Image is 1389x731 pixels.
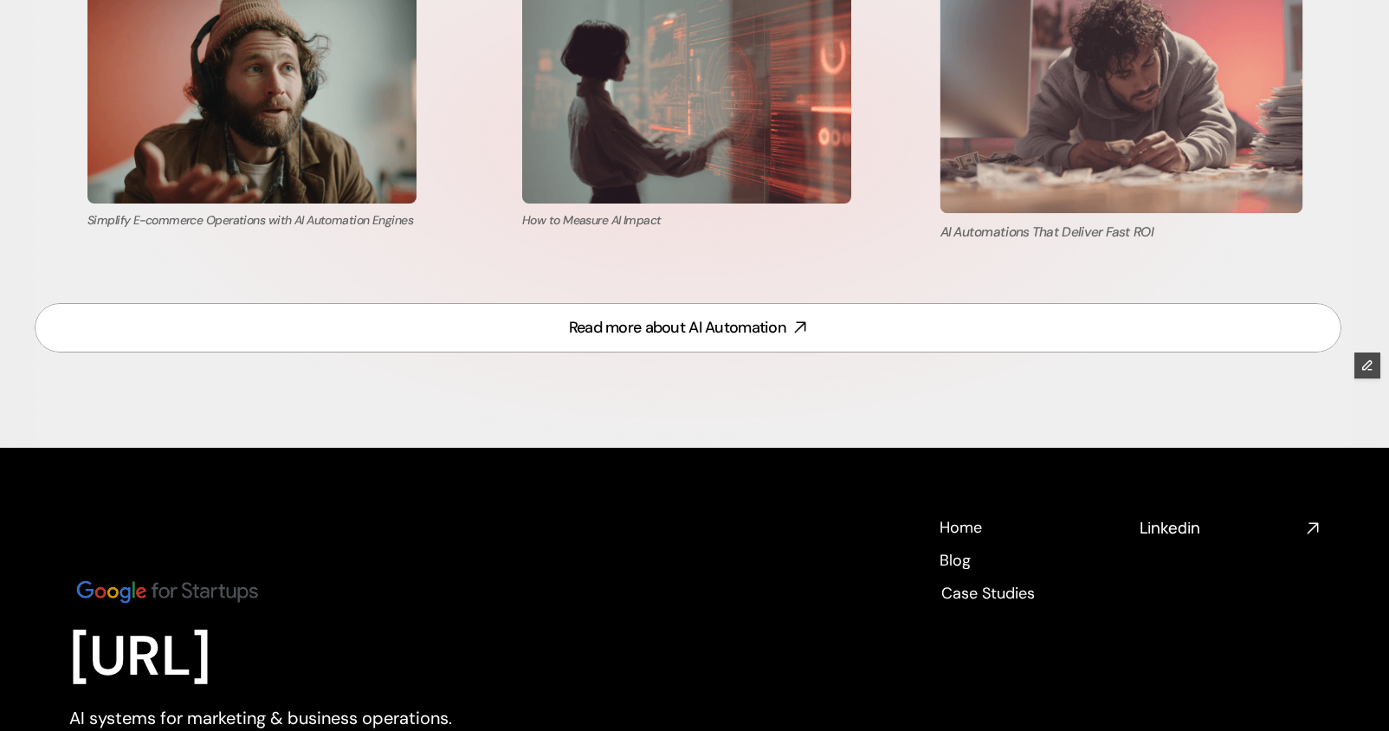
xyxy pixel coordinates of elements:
p: AI systems for marketing & business operations. [69,706,546,730]
nav: Social media links [1140,517,1320,539]
p: [URL] [69,624,546,690]
div: Read more about AI Automation [569,317,786,339]
nav: Footer navigation [939,517,1119,602]
p: Case Studies [941,583,1035,605]
a: Read more about AI Automation [35,303,1341,353]
p: Simplify E-commerce Operations with AI Automation Engines [87,212,417,230]
a: Home [939,517,983,536]
p: Home [940,517,982,539]
a: Linkedin [1140,517,1320,539]
a: Blog [939,550,971,569]
h4: Linkedin [1140,517,1299,539]
p: AI Automations That Deliver Fast ROI [940,223,1303,242]
p: Blog [940,550,971,572]
p: How to Measure AI Impact [522,212,851,230]
a: Case Studies [939,583,1037,602]
button: Edit Framer Content [1354,353,1380,378]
